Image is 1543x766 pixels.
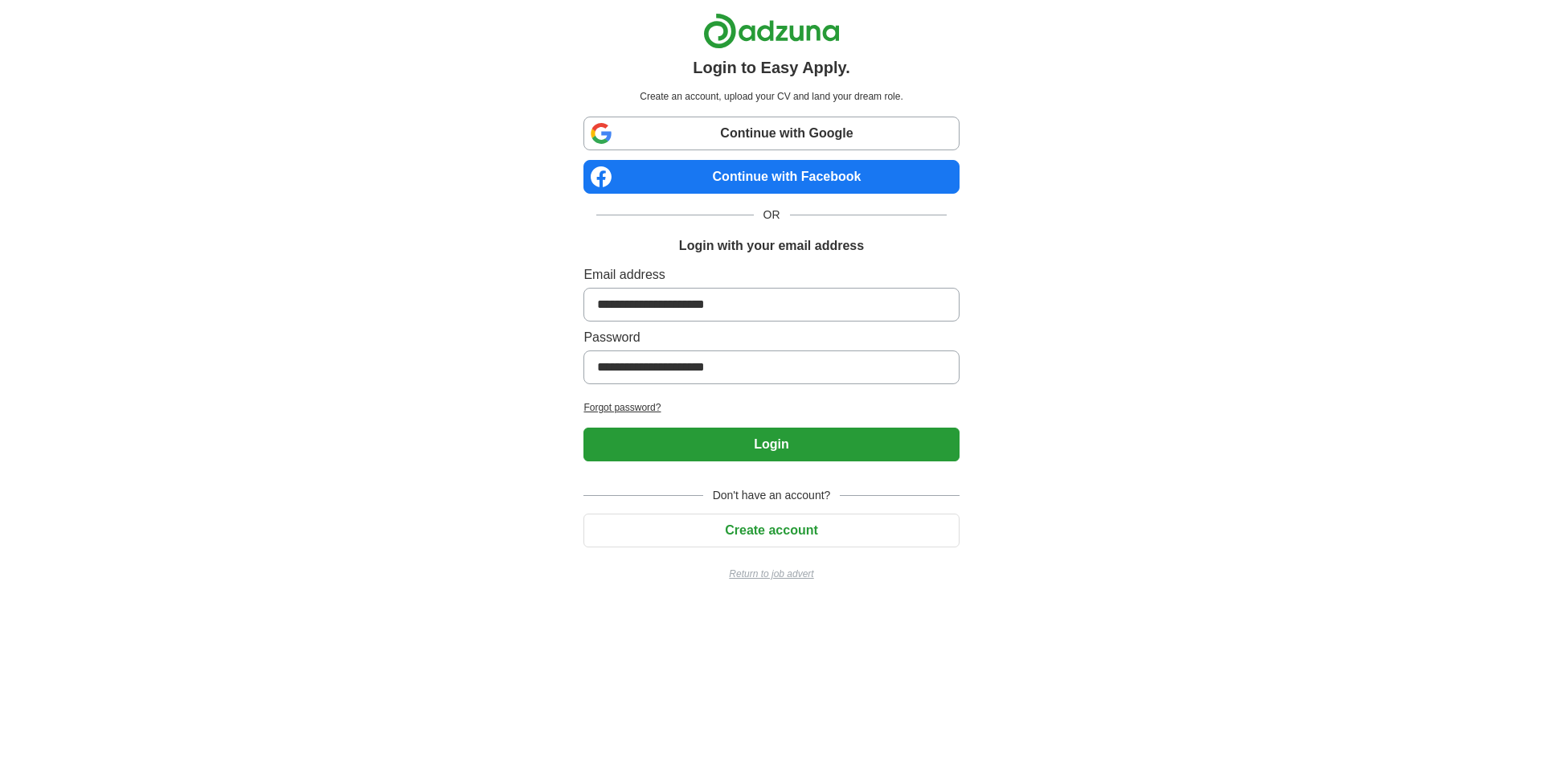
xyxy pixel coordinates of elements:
a: Continue with Facebook [583,160,959,194]
a: Continue with Google [583,117,959,150]
span: Don't have an account? [703,487,841,504]
span: OR [754,207,790,223]
a: Return to job advert [583,567,959,581]
p: Create an account, upload your CV and land your dream role. [587,89,956,104]
img: Adzuna logo [703,13,840,49]
label: Email address [583,265,959,285]
a: Create account [583,523,959,537]
h1: Login to Easy Apply. [693,55,850,80]
label: Password [583,328,959,347]
a: Forgot password? [583,400,959,415]
h1: Login with your email address [679,236,864,256]
button: Login [583,428,959,461]
button: Create account [583,514,959,547]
